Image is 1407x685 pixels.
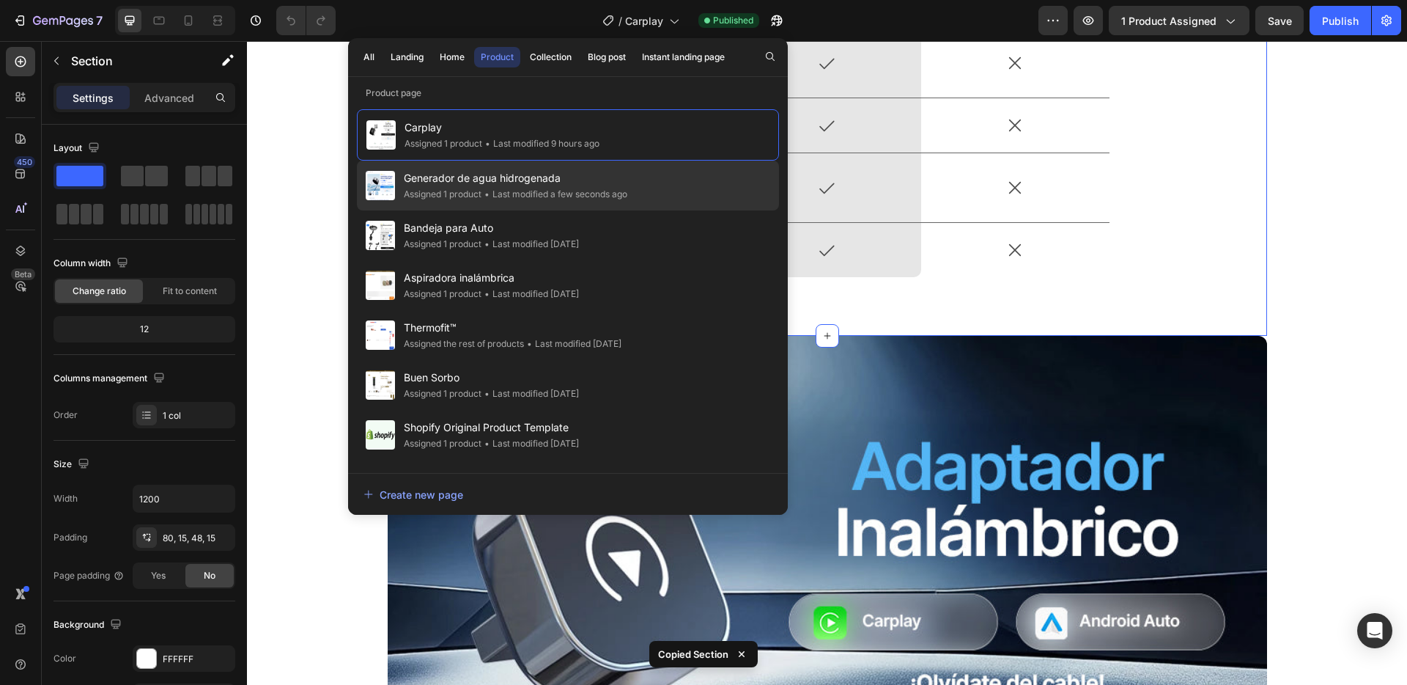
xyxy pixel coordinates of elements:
[357,47,381,67] button: All
[440,51,465,64] div: Home
[1255,6,1304,35] button: Save
[73,90,114,106] p: Settings
[163,409,232,422] div: 1 col
[635,47,731,67] button: Instant landing page
[481,237,579,252] div: Last modified [DATE]
[481,436,579,451] div: Last modified [DATE]
[276,6,336,35] div: Undo/Redo
[144,90,194,106] p: Advanced
[481,387,579,401] div: Last modified [DATE]
[484,388,490,399] span: •
[404,419,579,436] span: Shopify Original Product Template
[53,615,125,635] div: Background
[404,219,579,237] span: Bandeja para Auto
[581,47,632,67] button: Blog post
[1268,15,1292,27] span: Save
[642,51,725,64] div: Instant landing page
[363,480,773,509] button: Create new page
[151,569,166,582] span: Yes
[317,70,468,100] p: Más cómodo para subir y bajar del auto
[433,47,471,67] button: Home
[658,647,728,662] p: Copied Section
[404,287,481,301] div: Assigned 1 product
[11,268,35,280] div: Beta
[404,337,524,351] div: Assigned the rest of products
[474,47,520,67] button: Product
[484,188,490,199] span: •
[625,13,663,29] span: Carplay
[384,47,430,67] button: Landing
[618,13,622,29] span: /
[404,369,579,387] span: Buen Sorbo
[405,136,482,151] div: Assigned 1 product
[404,187,481,202] div: Assigned 1 product
[485,138,490,149] span: •
[53,139,103,158] div: Layout
[481,287,579,301] div: Last modified [DATE]
[481,51,514,64] div: Product
[14,156,35,168] div: 450
[247,41,1407,685] iframe: Design area
[1322,13,1359,29] div: Publish
[484,238,490,249] span: •
[404,269,579,287] span: Aspiradora inalámbrica
[481,187,627,202] div: Last modified a few seconds ago
[530,51,572,64] div: Collection
[588,51,626,64] div: Blog post
[56,319,232,340] div: 12
[53,492,78,505] div: Width
[523,47,578,67] button: Collection
[1310,6,1371,35] button: Publish
[1357,613,1392,648] div: Open Intercom Messenger
[1121,13,1216,29] span: 1 product assigned
[163,532,232,545] div: 80, 15, 48, 15
[524,337,621,351] div: Last modified [DATE]
[391,51,424,64] div: Landing
[53,652,76,665] div: Color
[348,86,788,100] p: Product page
[53,409,78,422] div: Order
[53,569,125,582] div: Page padding
[53,254,131,274] div: Column width
[71,52,191,70] p: Section
[96,12,103,29] p: 7
[163,653,232,666] div: FFFFFF
[404,237,481,252] div: Assigned 1 product
[204,569,215,582] span: No
[317,132,468,163] p: Puerto USB libre para cargar el celular
[404,319,621,337] span: Thermofit™
[482,136,599,151] div: Last modified 9 hours ago
[404,436,481,451] div: Assigned 1 product
[6,6,109,35] button: 7
[405,119,599,136] span: Carplay
[404,169,627,187] span: Generador de agua hidrogenada
[484,438,490,449] span: •
[484,288,490,299] span: •
[713,14,753,27] span: Published
[317,202,468,217] p: Estética limpia y moderna
[363,487,463,502] div: Create new page
[53,369,168,389] div: Columns management
[527,338,532,349] span: •
[1109,6,1249,35] button: 1 product assigned
[404,387,481,401] div: Assigned 1 product
[363,51,374,64] div: All
[53,455,92,475] div: Size
[133,486,234,512] input: Auto
[53,531,87,544] div: Padding
[163,285,217,298] span: Fit to content
[73,285,126,298] span: Change ratio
